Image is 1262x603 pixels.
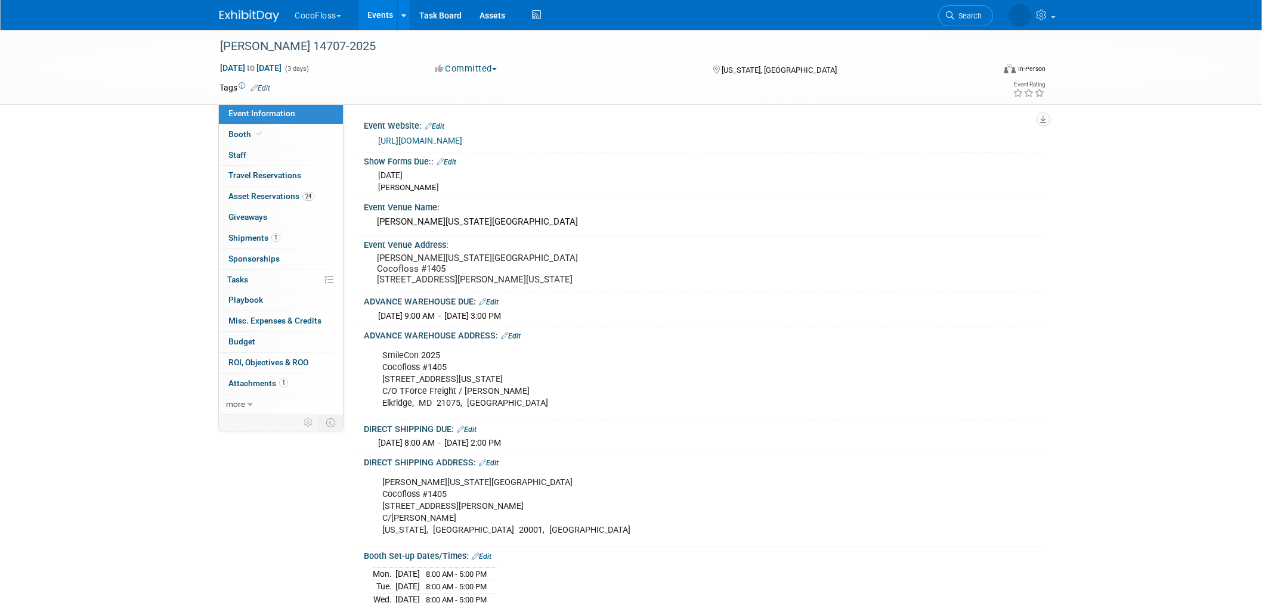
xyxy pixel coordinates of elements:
span: Tasks [227,275,248,284]
a: Playbook [219,290,343,310]
a: Edit [479,459,499,467]
div: DIRECT SHIPPING DUE: [364,420,1043,436]
div: Event Venue Address: [364,236,1043,251]
span: Shipments [228,233,280,243]
div: [PERSON_NAME][US_STATE][GEOGRAPHIC_DATA] Cocofloss #1405 [STREET_ADDRESS][PERSON_NAME] C/[PERSON_... [374,471,911,542]
td: Mon. [373,567,395,580]
span: Sponsorships [228,254,280,263]
span: [DATE] [378,170,403,180]
span: Staff [228,150,246,160]
span: Budget [228,337,255,346]
span: [DATE] 8:00 AM - [DATE] 2:00 PM [378,438,501,447]
span: Search [954,11,982,20]
a: Edit [472,552,491,561]
a: Misc. Expenses & Credits [219,311,343,331]
a: Booth [219,125,343,145]
a: Edit [437,158,456,166]
td: Toggle Event Tabs [319,415,344,430]
div: ADVANCE WAREHOUSE DUE: [364,293,1043,308]
span: Attachments [228,378,288,388]
span: Asset Reservations [228,191,314,201]
a: Travel Reservations [219,166,343,186]
button: Committed [431,63,502,75]
a: Search [938,5,993,26]
span: Travel Reservations [228,170,301,180]
td: [DATE] [395,580,420,593]
div: Event Website: [364,117,1043,132]
pre: [PERSON_NAME][US_STATE][GEOGRAPHIC_DATA] Cocofloss #1405 [STREET_ADDRESS][PERSON_NAME][US_STATE] [377,253,633,285]
span: 8:00 AM - 5:00 PM [426,582,487,591]
div: [PERSON_NAME] 14707-2025 [216,36,975,57]
div: In-Person [1017,64,1046,73]
a: Attachments1 [219,374,343,394]
a: Asset Reservations24 [219,187,343,207]
td: Tue. [373,580,395,593]
a: Event Information [219,104,343,124]
div: [PERSON_NAME][US_STATE][GEOGRAPHIC_DATA] [373,213,1034,231]
div: SmileCon 2025 Cocofloss #1405 [STREET_ADDRESS][US_STATE] C/O TForce Freight / [PERSON_NAME] Elkri... [374,344,911,415]
a: Staff [219,145,343,166]
td: Tags [219,82,270,94]
div: Event Venue Name: [364,198,1043,213]
img: ExhibitDay [219,10,279,22]
span: more [226,399,245,409]
i: Booth reservation complete [256,130,262,137]
span: 1 [271,233,280,242]
span: Event Information [228,108,295,118]
a: Shipments1 [219,228,343,248]
div: Event Format [923,62,1046,80]
span: 24 [302,192,314,201]
img: Format-Inperson.png [1004,64,1016,73]
td: Personalize Event Tab Strip [298,415,319,430]
a: Edit [457,425,477,434]
span: [DATE] [DATE] [219,63,282,73]
span: Giveaways [228,212,267,222]
span: (3 days) [284,65,309,73]
a: [URL][DOMAIN_NAME] [378,136,462,145]
span: Booth [228,129,265,139]
div: Show Forms Due:: [364,153,1043,168]
span: 1 [279,378,288,387]
a: Edit [479,298,499,306]
span: 8:00 AM - 5:00 PM [426,570,487,579]
a: Tasks [219,270,343,290]
span: ROI, Objectives & ROO [228,358,308,367]
div: Event Rating [1013,82,1045,88]
div: ADVANCE WAREHOUSE ADDRESS: [364,327,1043,342]
img: Leigh Jergensen [1009,4,1031,27]
div: DIRECT SHIPPING ADDRESS: [364,453,1043,469]
a: Budget [219,332,343,352]
td: [DATE] [395,567,420,580]
div: Booth Set-up Dates/Times: [364,547,1043,562]
a: ROI, Objectives & ROO [219,353,343,373]
span: Misc. Expenses & Credits [228,316,321,325]
div: [PERSON_NAME] [378,182,1034,194]
span: to [245,63,256,73]
a: Giveaways [219,207,343,228]
a: Edit [425,122,444,130]
span: [DATE] 9:00 AM - [DATE] 3:00 PM [378,311,501,321]
a: Edit [501,332,521,340]
a: Edit [250,84,270,92]
a: more [219,394,343,415]
span: [US_STATE], [GEOGRAPHIC_DATA] [722,66,837,74]
span: Playbook [228,295,263,304]
a: Sponsorships [219,249,343,269]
